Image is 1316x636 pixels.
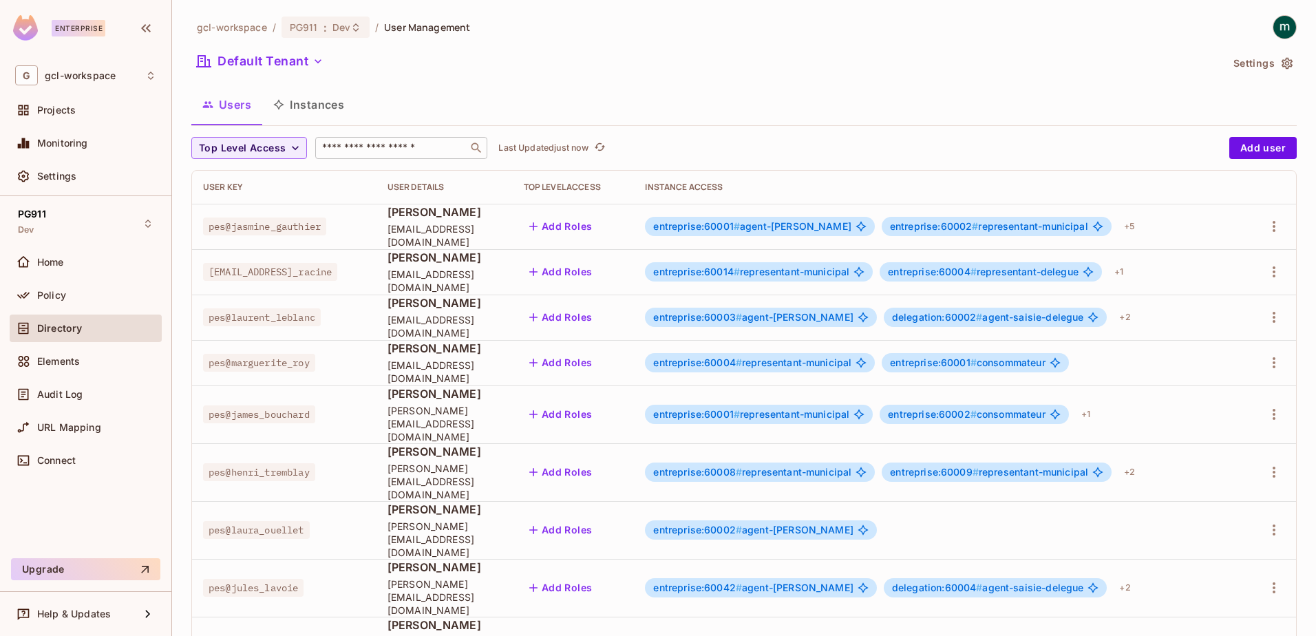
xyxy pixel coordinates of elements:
span: Policy [37,290,66,301]
span: # [736,524,742,536]
span: Click to refresh data [588,140,608,156]
span: [PERSON_NAME] [388,295,502,310]
span: pes@laura_ouellet [203,521,310,539]
span: # [972,220,978,232]
span: entreprise:60008 [653,466,742,478]
span: [PERSON_NAME] [388,250,502,265]
span: Audit Log [37,389,83,400]
span: delegation:60004 [892,582,983,593]
span: the active workspace [197,21,267,34]
span: # [736,357,742,368]
span: [PERSON_NAME] [388,444,502,459]
div: + 1 [1076,403,1096,425]
span: [PERSON_NAME] [388,204,502,220]
span: Dev [332,21,350,34]
button: Upgrade [11,558,160,580]
span: [PERSON_NAME] [388,560,502,575]
span: Elements [37,356,80,367]
li: / [273,21,276,34]
span: [EMAIL_ADDRESS][DOMAIN_NAME] [388,359,502,385]
span: pes@henri_tremblay [203,463,315,481]
span: Directory [37,323,82,334]
span: # [736,466,742,478]
button: Add Roles [524,577,598,599]
span: [EMAIL_ADDRESS][DOMAIN_NAME] [388,313,502,339]
div: Top Level Access [524,182,624,193]
span: agent-saisie-delegue [892,312,1084,323]
button: Add Roles [524,352,598,374]
span: entreprise:60042 [653,582,742,593]
div: + 1 [1109,261,1129,283]
div: + 2 [1114,306,1136,328]
span: Settings [37,171,76,182]
span: pes@jules_lavoie [203,579,304,597]
span: consommateur [890,357,1045,368]
p: Last Updated just now [498,142,588,153]
span: [PERSON_NAME][EMAIL_ADDRESS][DOMAIN_NAME] [388,462,502,501]
span: # [976,582,982,593]
span: # [970,266,977,277]
span: entreprise:60002 [653,524,742,536]
span: entreprise:60009 [890,466,979,478]
button: Add Roles [524,461,598,483]
span: Help & Updates [37,608,111,619]
span: representant-municipal [653,409,849,420]
span: [EMAIL_ADDRESS]_racine [203,263,337,281]
span: pes@james_bouchard [203,405,315,423]
span: # [734,220,740,232]
span: entreprise:60002 [888,408,977,420]
span: # [976,311,982,323]
span: # [973,466,979,478]
button: Default Tenant [191,50,329,72]
span: refresh [594,141,606,155]
span: [PERSON_NAME][EMAIL_ADDRESS][DOMAIN_NAME] [388,577,502,617]
li: / [375,21,379,34]
span: pes@laurent_leblanc [203,308,321,326]
span: # [970,408,977,420]
div: + 2 [1114,577,1136,599]
span: [PERSON_NAME][EMAIL_ADDRESS][DOMAIN_NAME] [388,520,502,559]
span: G [15,65,38,85]
span: Monitoring [37,138,88,149]
span: Top Level Access [199,140,286,157]
span: entreprise:60001 [653,220,740,232]
span: Workspace: gcl-workspace [45,70,116,81]
span: URL Mapping [37,422,101,433]
span: pes@marguerite_roy [203,354,315,372]
span: representant-municipal [653,467,851,478]
button: Instances [262,87,355,122]
button: Users [191,87,262,122]
span: representant-municipal [890,221,1088,232]
span: agent-[PERSON_NAME] [653,524,853,536]
span: entreprise:60002 [890,220,979,232]
span: PG911 [290,21,318,34]
span: # [734,266,740,277]
span: entreprise:60003 [653,311,742,323]
div: + 2 [1118,461,1140,483]
span: PG911 [18,209,46,220]
span: agent-[PERSON_NAME] [653,312,853,323]
span: [PERSON_NAME] [388,617,502,633]
span: agent-saisie-delegue [892,582,1084,593]
span: [PERSON_NAME] [388,386,502,401]
span: representant-delegue [888,266,1079,277]
span: # [970,357,977,368]
span: [EMAIL_ADDRESS][DOMAIN_NAME] [388,222,502,248]
span: Projects [37,105,76,116]
span: [PERSON_NAME][EMAIL_ADDRESS][DOMAIN_NAME] [388,404,502,443]
span: # [734,408,740,420]
button: Top Level Access [191,137,307,159]
span: Connect [37,455,76,466]
span: Dev [18,224,34,235]
span: entreprise:60004 [888,266,977,277]
span: entreprise:60004 [653,357,742,368]
div: + 5 [1118,215,1140,237]
span: representant-municipal [653,357,851,368]
span: # [736,582,742,593]
span: entreprise:60014 [653,266,740,277]
span: entreprise:60001 [890,357,977,368]
button: Add Roles [524,261,598,283]
span: Home [37,257,64,268]
span: : [323,22,328,33]
img: SReyMgAAAABJRU5ErkJggg== [13,15,38,41]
